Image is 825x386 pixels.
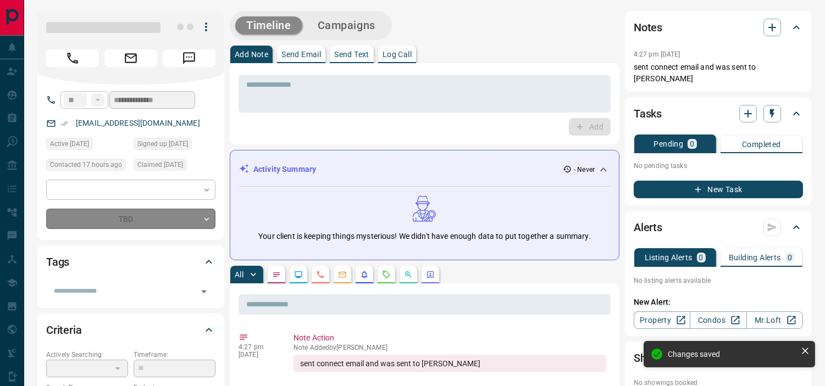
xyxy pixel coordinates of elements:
p: Send Text [334,51,369,58]
p: Add Note [235,51,268,58]
a: [EMAIL_ADDRESS][DOMAIN_NAME] [76,119,200,127]
div: Notes [634,14,803,41]
div: Changes saved [668,350,796,359]
svg: Requests [382,270,391,279]
p: 4:27 pm [DATE] [634,51,680,58]
div: Criteria [46,317,215,343]
h2: Tags [46,253,69,271]
p: No listing alerts available [634,276,803,286]
button: New Task [634,181,803,198]
h2: Criteria [46,321,82,339]
span: Email [104,49,157,67]
button: Timeline [235,16,302,35]
p: 0 [690,140,694,148]
a: Condos [690,311,746,329]
svg: Opportunities [404,270,413,279]
svg: Calls [316,270,325,279]
p: Pending [654,140,683,148]
span: Message [163,49,215,67]
div: Activity Summary- Never [239,159,610,180]
div: Sat Apr 13 2024 [134,138,215,153]
p: Listing Alerts [645,254,693,261]
span: Active [DATE] [50,138,89,149]
div: Sat Apr 13 2024 [46,138,128,153]
h2: Alerts [634,219,662,236]
span: Contacted 17 hours ago [50,159,122,170]
div: sent connect email and was sent to [PERSON_NAME] [294,355,606,372]
div: Showings [634,345,803,371]
h2: Showings [634,349,680,367]
div: Tue Oct 14 2025 [46,159,128,174]
svg: Agent Actions [426,270,435,279]
p: Note Action [294,332,606,344]
div: Alerts [634,214,803,240]
p: Completed [742,141,781,148]
p: 0 [788,254,792,261]
p: Note Added by [PERSON_NAME] [294,344,606,351]
p: 0 [699,254,704,261]
span: Call [46,49,99,67]
a: Property [634,311,690,329]
button: Open [196,284,212,299]
p: Timeframe: [134,350,215,360]
button: Campaigns [307,16,386,35]
p: Your client is keeping things mysterious! We didn't have enough data to put together a summary. [258,231,590,242]
p: sent connect email and was sent to [PERSON_NAME] [634,61,803,85]
p: Actively Searching: [46,350,128,360]
p: No pending tasks [634,158,803,174]
p: Activity Summary [253,164,316,175]
p: Send Email [281,51,321,58]
svg: Listing Alerts [360,270,369,279]
span: Signed up [DATE] [137,138,188,149]
p: Log Call [383,51,412,58]
div: Sat Apr 13 2024 [134,159,215,174]
p: New Alert: [634,297,803,308]
span: Claimed [DATE] [137,159,183,170]
p: Building Alerts [729,254,781,261]
p: - Never [574,165,595,175]
h2: Notes [634,19,662,36]
div: Tags [46,249,215,275]
svg: Emails [338,270,347,279]
div: Tasks [634,100,803,127]
div: TBD [46,209,215,229]
svg: Lead Browsing Activity [294,270,303,279]
p: 4:27 pm [239,343,277,351]
p: [DATE] [239,351,277,359]
h2: Tasks [634,105,662,122]
svg: Notes [272,270,281,279]
p: All [235,271,243,278]
svg: Email Verified [60,120,68,127]
a: Mr.Loft [746,311,803,329]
